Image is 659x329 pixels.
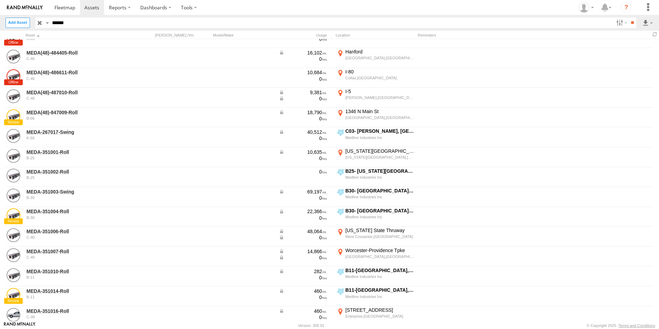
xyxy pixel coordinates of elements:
[279,189,327,195] div: Data from Vehicle CANbus
[27,208,121,215] a: MEDA-351004-Roll
[279,294,327,300] div: 0
[27,315,121,319] div: undefined
[336,227,415,246] label: Click to View Current Location
[27,295,121,299] div: undefined
[278,33,333,38] div: Usage
[27,248,121,255] a: MEDA-351007-Roll
[7,50,20,63] a: View Asset Details
[27,228,121,235] a: MEDA-351006-Roll
[7,109,20,123] a: View Asset Details
[279,89,327,96] div: Data from Vehicle CANbus
[27,156,121,160] div: undefined
[7,169,20,182] a: View Asset Details
[279,129,327,135] div: Data from Vehicle CANbus
[7,308,20,322] a: View Asset Details
[279,69,327,76] div: 10,684
[336,267,415,286] label: Click to View Current Location
[279,76,327,82] div: 0
[345,227,414,233] div: [US_STATE] State Thruway
[336,88,415,107] label: Click to View Current Location
[336,33,415,38] div: Location
[345,267,414,273] div: B11-[GEOGRAPHIC_DATA], [GEOGRAPHIC_DATA]
[279,195,327,201] div: 0
[27,136,121,140] div: undefined
[279,235,327,241] div: Data from Vehicle CANbus
[279,36,327,42] div: 0
[279,109,327,116] div: Data from Vehicle CANbus
[345,188,414,194] div: B30- [GEOGRAPHIC_DATA], [GEOGRAPHIC_DATA]
[336,188,415,206] label: Click to View Current Location
[27,69,121,76] a: MEDA(48)-486611-Roll
[7,248,20,262] a: View Asset Details
[27,149,121,155] a: MEDA-351001-Roll
[345,195,414,199] div: Medline Industries Inc
[576,2,596,13] div: Eric Peterson
[4,322,36,329] a: Visit our Website
[345,76,414,80] div: Colfax,[GEOGRAPHIC_DATA]
[418,33,528,38] div: Reminders
[279,56,327,62] div: 0
[336,247,415,266] label: Click to View Current Location
[279,135,327,141] div: 0
[27,275,121,279] div: undefined
[279,255,327,261] div: Data from Vehicle CANbus
[27,176,121,180] div: undefined
[27,109,121,116] a: MEDA(48)-847009-Roll
[7,5,43,10] img: rand-logo.svg
[27,77,121,81] div: undefined
[336,168,415,187] label: Click to View Current Location
[7,208,20,222] a: View Asset Details
[345,56,414,60] div: [GEOGRAPHIC_DATA],[GEOGRAPHIC_DATA]
[279,116,327,122] div: 0
[345,254,414,259] div: [GEOGRAPHIC_DATA],[GEOGRAPHIC_DATA]
[27,57,121,61] div: undefined
[279,288,327,294] div: Data from Vehicle CANbus
[345,208,414,214] div: B30- [GEOGRAPHIC_DATA], [GEOGRAPHIC_DATA]
[345,314,414,319] div: Enterprise,[GEOGRAPHIC_DATA]
[345,108,414,114] div: 1346 N Main St
[587,323,655,328] div: © Copyright 2025 -
[345,287,414,293] div: B11-[GEOGRAPHIC_DATA], [GEOGRAPHIC_DATA]
[6,18,30,28] label: Create New Asset
[336,49,415,67] label: Click to View Current Location
[345,148,414,154] div: [US_STATE][GEOGRAPHIC_DATA]
[27,129,121,135] a: MEDA-267017-Swing
[619,323,655,328] a: Terms and Conditions
[27,235,121,239] div: undefined
[27,196,121,200] div: undefined
[279,50,327,56] div: Data from Vehicle CANbus
[7,288,20,302] a: View Asset Details
[7,149,20,163] a: View Asset Details
[213,33,275,38] div: Model/Make
[298,323,324,328] div: Version: 305.01
[336,108,415,127] label: Click to View Current Location
[279,228,327,235] div: Data from Vehicle CANbus
[336,148,415,167] label: Click to View Current Location
[345,247,414,253] div: Worcester-Providence Tpke
[279,275,327,281] div: 0
[345,215,414,219] div: Medline Industries Inc
[27,116,121,120] div: undefined
[279,314,327,320] div: 0
[345,115,414,120] div: [GEOGRAPHIC_DATA],[GEOGRAPHIC_DATA]
[27,255,121,259] div: undefined
[27,288,121,294] a: MEDA-351014-Roll
[279,268,327,275] div: Data from Vehicle CANbus
[7,89,20,103] a: View Asset Details
[336,69,415,87] label: Click to View Current Location
[651,31,659,38] span: Refresh
[614,18,628,28] label: Search Filter Options
[7,30,20,43] a: View Asset Details
[26,33,122,38] div: Click to Sort
[345,155,414,160] div: [US_STATE][GEOGRAPHIC_DATA],[GEOGRAPHIC_DATA]
[345,307,414,313] div: [STREET_ADDRESS]
[279,248,327,255] div: Data from Vehicle CANbus
[7,69,20,83] a: View Asset Details
[155,33,210,38] div: [PERSON_NAME]./Vin
[7,189,20,202] a: View Asset Details
[7,268,20,282] a: View Asset Details
[27,308,121,314] a: MEDA-351016-Roll
[345,294,414,299] div: Medline Industries Inc
[345,175,414,180] div: Medline Industries Inc
[27,268,121,275] a: MEDA-351010-Roll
